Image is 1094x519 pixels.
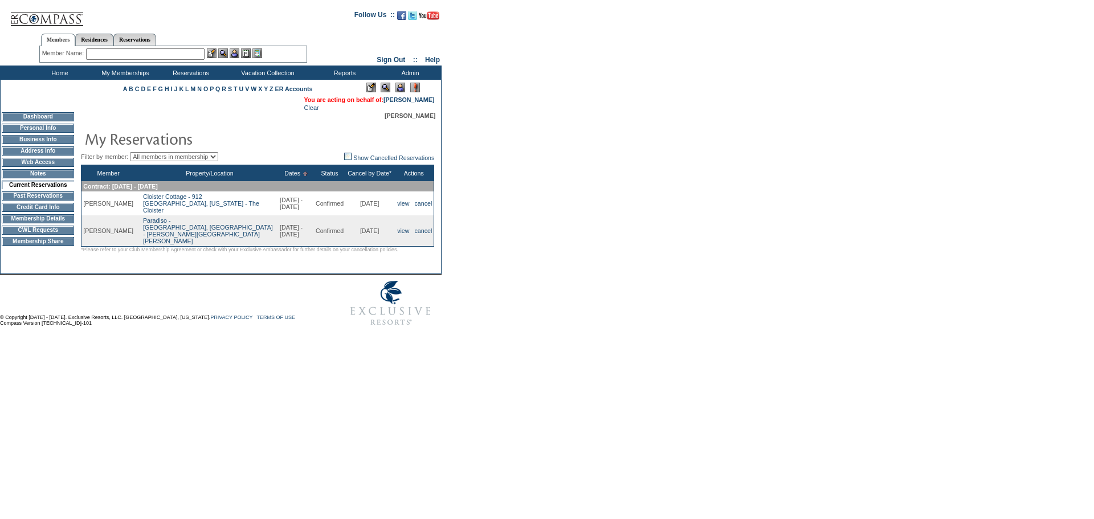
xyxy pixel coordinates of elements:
a: Reservations [113,34,156,46]
a: Y [264,85,268,92]
span: You are acting on behalf of: [304,96,434,103]
a: Become our fan on Facebook [397,14,406,21]
a: PRIVACY POLICY [210,314,252,320]
img: Follow us on Twitter [408,11,417,20]
span: *Please refer to your Club Membership Agreement or check with your Exclusive Ambassador for furth... [81,247,398,252]
td: [DATE] [345,215,394,247]
a: P [210,85,214,92]
a: C [135,85,140,92]
img: chk_off.JPG [344,153,352,160]
td: [PERSON_NAME] [81,191,135,215]
img: b_edit.gif [207,48,217,58]
a: X [258,85,262,92]
img: Become our fan on Facebook [397,11,406,20]
a: N [197,85,202,92]
a: Subscribe to our YouTube Channel [419,14,439,21]
a: I [171,85,173,92]
a: F [153,85,157,92]
span: Contract: [DATE] - [DATE] [83,183,157,190]
a: Status [321,170,338,177]
td: Confirmed [314,215,345,247]
td: Address Info [2,146,74,156]
img: b_calculator.gif [252,48,262,58]
td: Confirmed [314,191,345,215]
a: B [129,85,133,92]
img: Edit Mode [366,83,376,92]
a: Sign Out [377,56,405,64]
a: D [141,85,145,92]
a: A [123,85,127,92]
td: Reservations [157,66,222,80]
td: [PERSON_NAME] [81,215,135,247]
a: O [203,85,208,92]
a: Dates [284,170,300,177]
img: Impersonate [230,48,239,58]
a: Property/Location [186,170,234,177]
a: Z [270,85,273,92]
a: R [222,85,226,92]
td: Past Reservations [2,191,74,201]
a: Follow us on Twitter [408,14,417,21]
th: Actions [394,165,434,182]
a: Member [97,170,120,177]
td: Credit Card Info [2,203,74,212]
a: cancel [415,200,432,207]
img: View Mode [381,83,390,92]
a: view [397,200,409,207]
img: View [218,48,228,58]
a: Clear [304,104,319,111]
img: Ascending [300,171,308,176]
a: ER Accounts [275,85,313,92]
div: Member Name: [42,48,86,58]
a: Residences [75,34,113,46]
a: W [251,85,256,92]
a: Help [425,56,440,64]
img: Compass Home [10,3,84,26]
span: [PERSON_NAME] [385,112,435,119]
a: Members [41,34,76,46]
a: J [174,85,177,92]
span: Filter by member: [81,153,128,160]
td: Follow Us :: [354,10,395,23]
td: Notes [2,169,74,178]
img: pgTtlMyReservations.gif [84,127,312,150]
a: cancel [415,227,432,234]
td: [DATE] - [DATE] [278,215,314,247]
td: Membership Share [2,237,74,246]
td: Membership Details [2,214,74,223]
td: Business Info [2,135,74,144]
a: S [228,85,232,92]
a: Paradiso -[GEOGRAPHIC_DATA], [GEOGRAPHIC_DATA] - [PERSON_NAME][GEOGRAPHIC_DATA][PERSON_NAME] [143,217,273,244]
a: H [165,85,169,92]
img: Exclusive Resorts [340,275,442,332]
img: Subscribe to our YouTube Channel [419,11,439,20]
a: U [239,85,244,92]
a: T [234,85,238,92]
a: M [190,85,195,92]
a: Show Cancelled Reservations [344,154,434,161]
img: Reservations [241,48,251,58]
a: L [185,85,189,92]
td: [DATE] [345,191,394,215]
a: E [147,85,151,92]
a: Q [215,85,220,92]
td: Personal Info [2,124,74,133]
a: G [158,85,163,92]
a: view [397,227,409,234]
td: Current Reservations [2,181,74,189]
a: TERMS OF USE [257,314,296,320]
td: Vacation Collection [222,66,311,80]
td: Home [26,66,91,80]
img: Log Concern/Member Elevation [410,83,420,92]
td: Web Access [2,158,74,167]
td: CWL Requests [2,226,74,235]
img: Impersonate [395,83,405,92]
td: My Memberships [91,66,157,80]
a: [PERSON_NAME] [383,96,434,103]
a: Cancel by Date* [348,170,391,177]
td: Reports [311,66,376,80]
a: Cloister Cottage - 912[GEOGRAPHIC_DATA], [US_STATE] - The Cloister [143,193,259,214]
td: Admin [376,66,442,80]
td: [DATE] - [DATE] [278,191,314,215]
a: V [245,85,249,92]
